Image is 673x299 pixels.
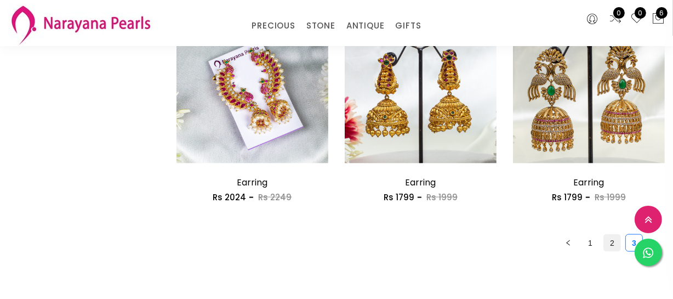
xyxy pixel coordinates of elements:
[613,7,625,19] span: 0
[395,18,421,34] a: GIFTS
[635,7,646,19] span: 0
[604,235,620,251] a: 2
[581,234,599,252] li: 1
[656,7,668,19] span: 6
[630,12,643,26] a: 0
[426,191,458,203] span: Rs 1999
[647,234,665,252] button: right
[560,234,577,252] li: Previous Page
[625,234,643,252] li: 3
[552,191,583,203] span: Rs 1799
[560,234,577,252] button: left
[626,235,642,251] a: 3
[603,234,621,252] li: 2
[582,235,598,251] a: 1
[346,18,385,34] a: ANTIQUE
[213,191,246,203] span: Rs 2024
[252,18,295,34] a: PRECIOUS
[258,191,292,203] span: Rs 2249
[652,12,665,26] button: 6
[609,12,622,26] a: 0
[647,234,665,252] li: Next Page
[573,176,604,189] a: Earring
[384,191,414,203] span: Rs 1799
[405,176,436,189] a: Earring
[653,240,659,246] span: right
[565,240,572,246] span: left
[306,18,335,34] a: STONE
[237,176,267,189] a: Earring
[595,191,626,203] span: Rs 1999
